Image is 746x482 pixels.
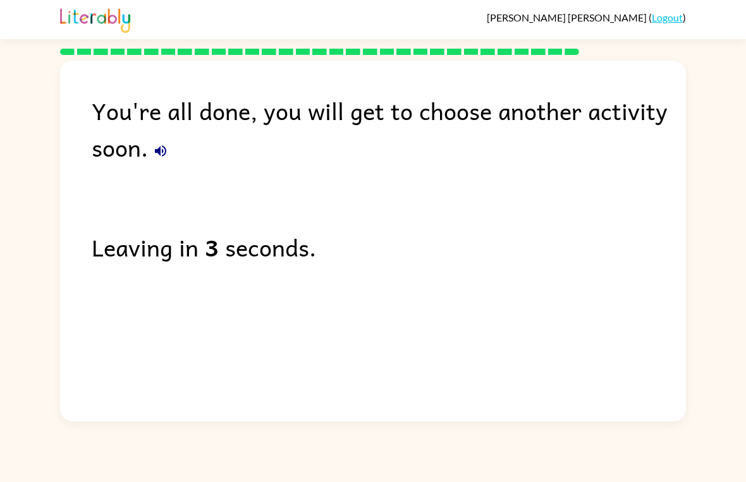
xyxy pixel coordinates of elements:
b: 3 [205,229,219,265]
a: Logout [652,11,683,23]
span: [PERSON_NAME] [PERSON_NAME] [487,11,649,23]
div: You're all done, you will get to choose another activity soon. [92,92,686,166]
img: Literably [60,5,130,33]
div: ( ) [487,11,686,23]
div: Leaving in seconds. [92,229,686,265]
